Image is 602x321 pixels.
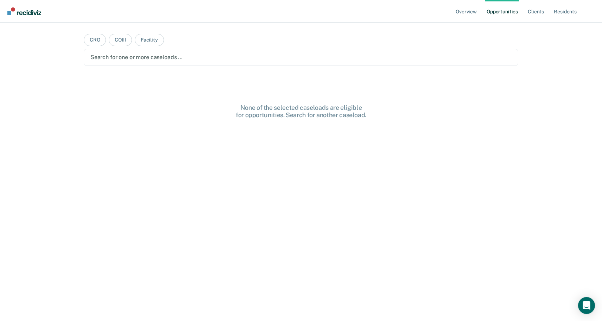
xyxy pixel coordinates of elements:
[135,34,164,46] button: Facility
[578,297,595,314] div: Open Intercom Messenger
[109,34,132,46] button: COIII
[189,104,414,119] div: None of the selected caseloads are eligible for opportunities. Search for another caseload.
[585,5,596,17] button: Profile dropdown button
[84,34,106,46] button: CRO
[7,7,41,15] img: Recidiviz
